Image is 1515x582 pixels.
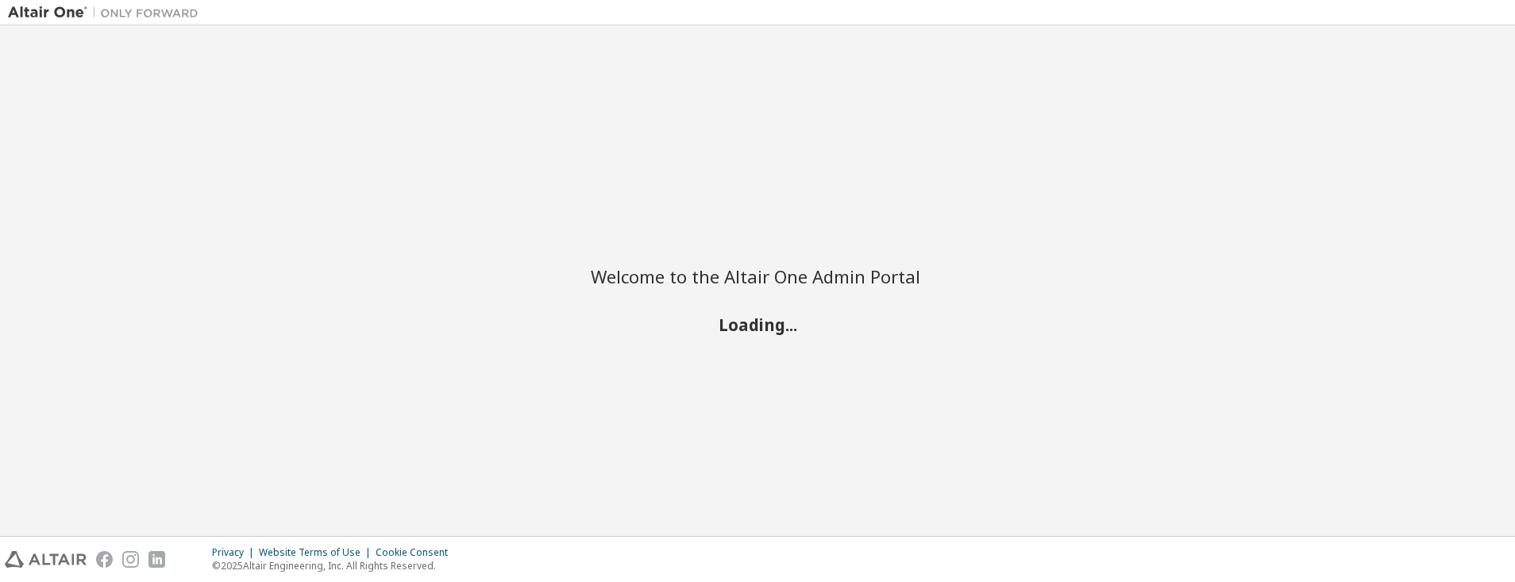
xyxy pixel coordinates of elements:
[96,551,113,568] img: facebook.svg
[376,546,457,559] div: Cookie Consent
[122,551,139,568] img: instagram.svg
[259,546,376,559] div: Website Terms of Use
[212,546,259,559] div: Privacy
[8,5,206,21] img: Altair One
[591,265,924,287] h2: Welcome to the Altair One Admin Portal
[5,551,87,568] img: altair_logo.svg
[212,559,457,572] p: © 2025 Altair Engineering, Inc. All Rights Reserved.
[591,314,924,334] h2: Loading...
[148,551,165,568] img: linkedin.svg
